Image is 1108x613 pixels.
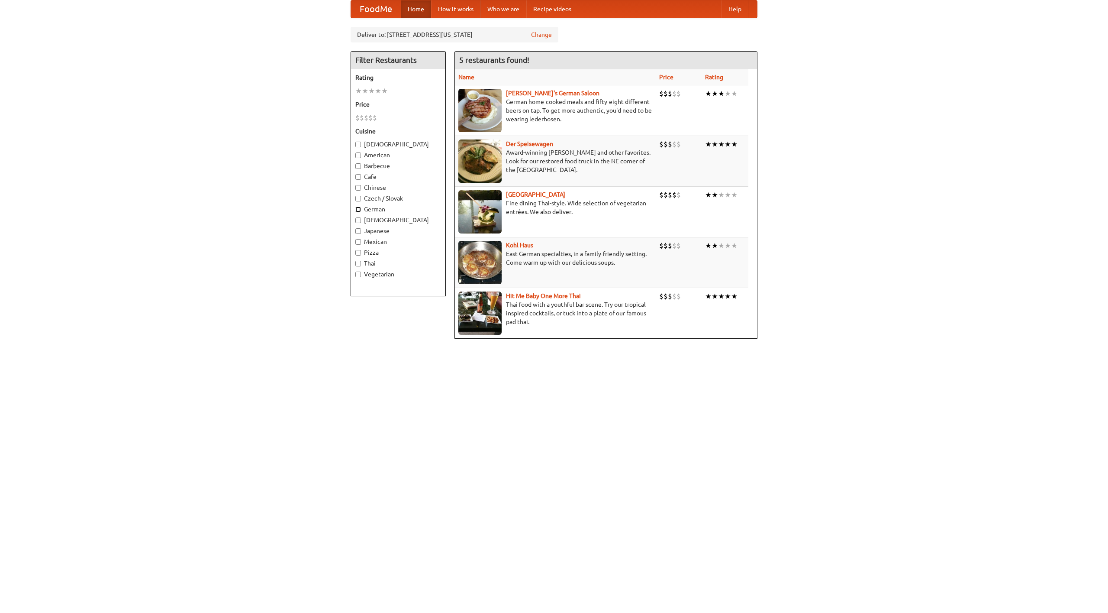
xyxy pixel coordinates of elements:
label: Czech / Slovak [355,194,441,203]
img: kohlhaus.jpg [458,241,502,284]
li: $ [676,139,681,149]
a: Price [659,74,673,81]
li: ★ [725,89,731,98]
li: $ [659,241,664,250]
input: [DEMOGRAPHIC_DATA] [355,217,361,223]
ng-pluralize: 5 restaurants found! [459,56,529,64]
li: ★ [725,139,731,149]
li: $ [364,113,368,123]
li: $ [659,139,664,149]
a: Help [721,0,748,18]
li: ★ [718,89,725,98]
li: ★ [712,190,718,200]
label: Thai [355,259,441,268]
li: ★ [718,190,725,200]
p: Fine dining Thai-style. Wide selection of vegetarian entrées. We also deliver. [458,199,652,216]
label: Japanese [355,227,441,235]
li: $ [668,139,672,149]
li: $ [672,241,676,250]
li: $ [659,292,664,301]
input: Japanese [355,228,361,234]
li: ★ [731,89,738,98]
li: ★ [355,86,362,96]
li: ★ [718,139,725,149]
li: $ [672,139,676,149]
li: ★ [718,292,725,301]
li: $ [668,89,672,98]
li: $ [659,190,664,200]
li: ★ [705,241,712,250]
li: $ [676,292,681,301]
label: Mexican [355,237,441,246]
a: FoodMe [351,0,401,18]
a: Name [458,74,474,81]
input: Barbecue [355,163,361,169]
li: $ [355,113,360,123]
li: ★ [705,139,712,149]
li: ★ [712,89,718,98]
li: $ [664,139,668,149]
li: $ [672,190,676,200]
li: ★ [705,292,712,301]
li: ★ [718,241,725,250]
b: [PERSON_NAME]'s German Saloon [506,90,599,97]
li: ★ [712,139,718,149]
p: German home-cooked meals and fifty-eight different beers on tap. To get more authentic, you'd nee... [458,97,652,123]
li: $ [668,292,672,301]
h5: Price [355,100,441,109]
input: Cafe [355,174,361,180]
li: ★ [705,190,712,200]
a: Der Speisewagen [506,140,553,147]
a: Kohl Haus [506,242,533,249]
label: Vegetarian [355,270,441,279]
a: [GEOGRAPHIC_DATA] [506,191,565,198]
a: Hit Me Baby One More Thai [506,292,581,299]
li: ★ [725,241,731,250]
li: $ [668,190,672,200]
li: ★ [712,241,718,250]
a: Rating [705,74,723,81]
div: Deliver to: [STREET_ADDRESS][US_STATE] [351,27,558,42]
p: Award-winning [PERSON_NAME] and other favorites. Look for our restored food truck in the NE corne... [458,148,652,174]
li: $ [676,241,681,250]
li: ★ [725,292,731,301]
input: Chinese [355,185,361,191]
h5: Rating [355,73,441,82]
label: American [355,151,441,159]
input: German [355,207,361,212]
img: esthers.jpg [458,89,502,132]
label: Barbecue [355,162,441,170]
p: East German specialties, in a family-friendly setting. Come warm up with our delicious soups. [458,250,652,267]
input: [DEMOGRAPHIC_DATA] [355,142,361,147]
li: ★ [731,292,738,301]
img: speisewagen.jpg [458,139,502,183]
li: ★ [731,190,738,200]
li: $ [672,292,676,301]
li: $ [672,89,676,98]
li: ★ [705,89,712,98]
li: ★ [381,86,388,96]
h5: Cuisine [355,127,441,136]
li: ★ [731,241,738,250]
li: ★ [362,86,368,96]
li: ★ [725,190,731,200]
label: Cafe [355,172,441,181]
li: ★ [375,86,381,96]
li: ★ [731,139,738,149]
label: [DEMOGRAPHIC_DATA] [355,140,441,149]
img: babythai.jpg [458,292,502,335]
input: Thai [355,261,361,266]
li: ★ [368,86,375,96]
h4: Filter Restaurants [351,52,445,69]
li: $ [668,241,672,250]
li: $ [664,89,668,98]
li: $ [360,113,364,123]
img: satay.jpg [458,190,502,234]
input: Mexican [355,239,361,245]
li: $ [664,292,668,301]
a: Home [401,0,431,18]
li: $ [664,190,668,200]
input: Vegetarian [355,272,361,277]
